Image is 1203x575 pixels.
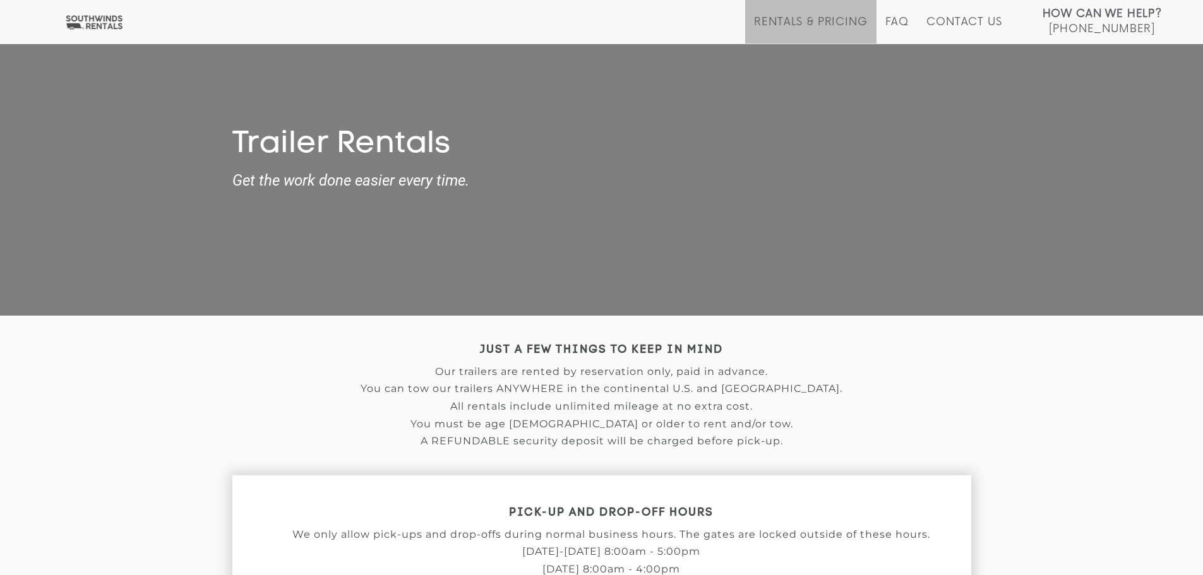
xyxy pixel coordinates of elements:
[480,345,723,355] strong: JUST A FEW THINGS TO KEEP IN MIND
[1043,8,1162,20] strong: How Can We Help?
[63,15,125,30] img: Southwinds Rentals Logo
[509,507,714,518] strong: PICK-UP AND DROP-OFF HOURS
[232,564,990,575] p: [DATE] 8:00am - 4:00pm
[232,383,971,394] p: You can tow our trailers ANYWHERE in the continental U.S. and [GEOGRAPHIC_DATA].
[232,401,971,412] p: All rentals include unlimited mileage at no extra cost.
[1049,23,1155,35] span: [PHONE_NUMBER]
[926,16,1002,44] a: Contact Us
[754,16,867,44] a: Rentals & Pricing
[232,546,990,557] p: [DATE]-[DATE] 8:00am - 5:00pm
[1043,6,1162,34] a: How Can We Help? [PHONE_NUMBER]
[232,127,971,163] h1: Trailer Rentals
[232,529,990,540] p: We only allow pick-ups and drop-offs during normal business hours. The gates are locked outside o...
[232,418,971,430] p: You must be age [DEMOGRAPHIC_DATA] or older to rent and/or tow.
[232,172,971,189] strong: Get the work done easier every time.
[232,436,971,447] p: A REFUNDABLE security deposit will be charged before pick-up.
[885,16,909,44] a: FAQ
[232,366,971,377] p: Our trailers are rented by reservation only, paid in advance.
